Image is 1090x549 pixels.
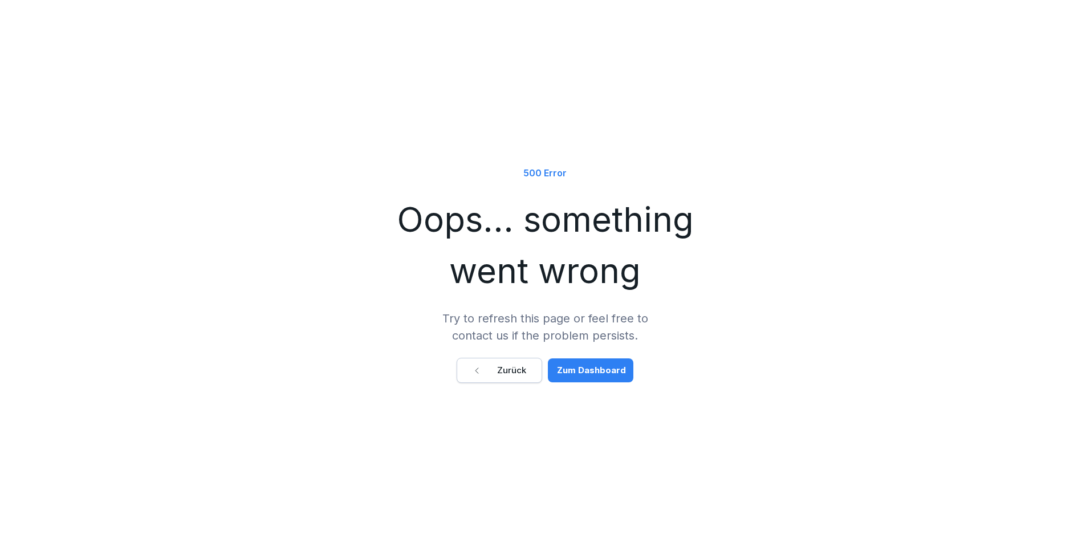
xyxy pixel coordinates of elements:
[374,193,716,296] h1: Oops... something went wrong
[431,310,659,344] p: Try to refresh this page or feel free to contact us if the problem persists.
[523,166,567,180] p: 500 Error
[548,358,633,382] button: Zum Dashboard
[457,358,542,383] button: Zurück
[473,364,526,377] div: Zurück
[557,364,626,377] div: Zum Dashboard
